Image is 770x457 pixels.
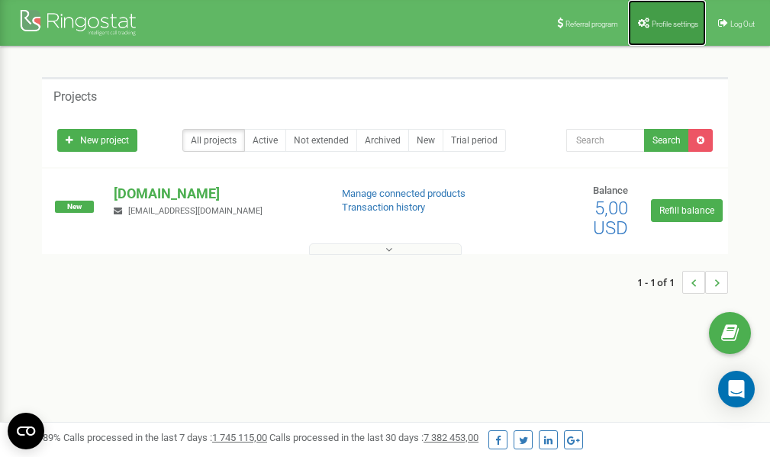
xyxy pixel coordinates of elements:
[730,20,755,28] span: Log Out
[244,129,286,152] a: Active
[566,129,645,152] input: Search
[652,20,698,28] span: Profile settings
[269,432,478,443] span: Calls processed in the last 30 days :
[182,129,245,152] a: All projects
[342,188,466,199] a: Manage connected products
[63,432,267,443] span: Calls processed in the last 7 days :
[57,129,137,152] a: New project
[114,184,317,204] p: [DOMAIN_NAME]
[637,271,682,294] span: 1 - 1 of 1
[593,185,628,196] span: Balance
[53,90,97,104] h5: Projects
[637,256,728,309] nav: ...
[644,129,689,152] button: Search
[593,198,628,239] span: 5,00 USD
[356,129,409,152] a: Archived
[55,201,94,213] span: New
[408,129,443,152] a: New
[212,432,267,443] u: 1 745 115,00
[443,129,506,152] a: Trial period
[651,199,723,222] a: Refill balance
[565,20,618,28] span: Referral program
[424,432,478,443] u: 7 382 453,00
[718,371,755,407] div: Open Intercom Messenger
[342,201,425,213] a: Transaction history
[285,129,357,152] a: Not extended
[128,206,263,216] span: [EMAIL_ADDRESS][DOMAIN_NAME]
[8,413,44,449] button: Open CMP widget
